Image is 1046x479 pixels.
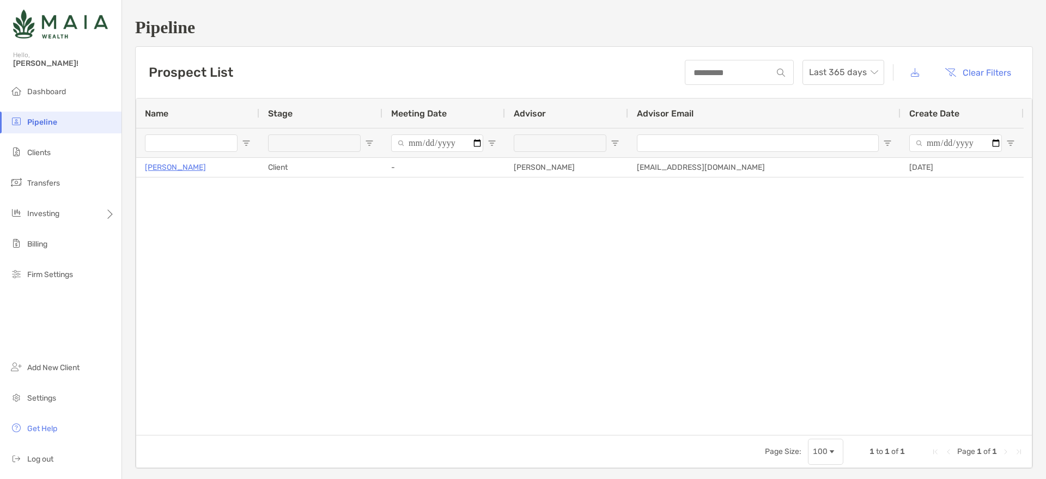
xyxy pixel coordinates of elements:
span: Clients [27,148,51,157]
span: Name [145,108,168,119]
img: Zoe Logo [13,4,108,44]
span: of [891,447,898,456]
span: Dashboard [27,87,66,96]
img: clients icon [10,145,23,158]
img: get-help icon [10,421,23,434]
span: Get Help [27,424,57,433]
span: Create Date [909,108,959,119]
span: [PERSON_NAME]! [13,59,115,68]
img: firm-settings icon [10,267,23,280]
h3: Prospect List [149,65,233,80]
div: [DATE] [901,158,1024,177]
div: Client [259,158,382,177]
div: [EMAIL_ADDRESS][DOMAIN_NAME] [628,158,901,177]
img: investing icon [10,206,23,219]
span: Investing [27,209,59,218]
span: Last 365 days [809,60,878,84]
input: Meeting Date Filter Input [391,134,483,152]
div: [PERSON_NAME] [505,158,628,177]
span: 1 [992,447,997,456]
span: Add New Client [27,363,80,372]
img: billing icon [10,237,23,250]
div: Page Size [808,439,843,465]
span: Firm Settings [27,270,73,279]
img: transfers icon [10,176,23,189]
span: of [983,447,990,456]
img: pipeline icon [10,115,23,128]
span: Page [957,447,975,456]
span: 1 [900,447,905,456]
div: 100 [813,447,828,456]
img: input icon [777,69,785,77]
img: add_new_client icon [10,360,23,373]
input: Create Date Filter Input [909,134,1002,152]
div: Previous Page [944,447,953,456]
span: 1 [869,447,874,456]
div: Next Page [1001,447,1010,456]
span: Meeting Date [391,108,447,119]
div: Last Page [1014,447,1023,456]
button: Open Filter Menu [611,139,619,148]
button: Open Filter Menu [488,139,496,148]
button: Open Filter Menu [365,139,374,148]
button: Open Filter Menu [242,139,251,148]
a: [PERSON_NAME] [145,161,206,174]
img: logout icon [10,452,23,465]
div: Page Size: [765,447,801,456]
button: Clear Filters [936,60,1019,84]
span: Transfers [27,179,60,188]
div: First Page [931,447,940,456]
span: to [876,447,883,456]
span: Pipeline [27,118,57,127]
span: 1 [885,447,890,456]
button: Open Filter Menu [883,139,892,148]
span: Stage [268,108,293,119]
h1: Pipeline [135,17,1033,38]
span: Settings [27,394,56,403]
img: settings icon [10,391,23,404]
img: dashboard icon [10,84,23,97]
span: Billing [27,239,47,249]
input: Advisor Email Filter Input [637,134,879,152]
span: 1 [977,447,982,456]
span: Advisor [514,108,546,119]
span: Advisor Email [637,108,694,119]
input: Name Filter Input [145,134,238,152]
button: Open Filter Menu [1006,139,1015,148]
span: Log out [27,455,53,464]
div: - [382,158,505,177]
